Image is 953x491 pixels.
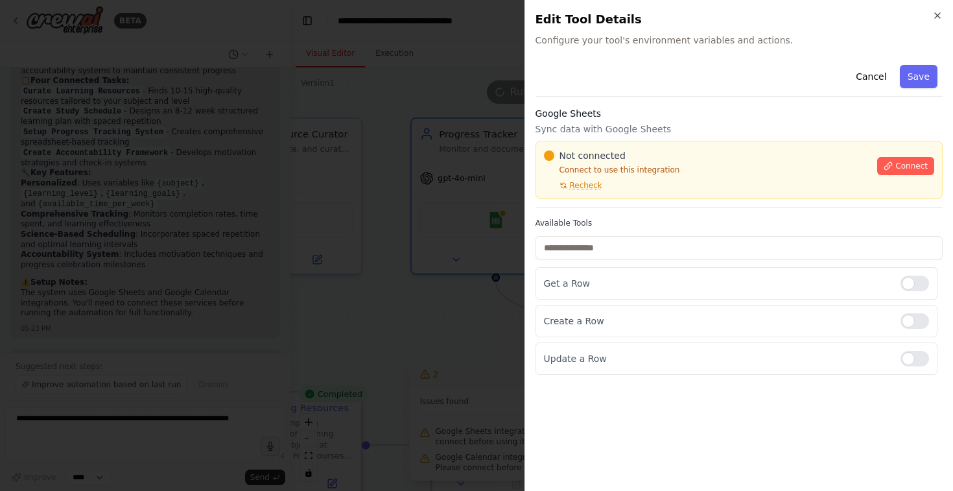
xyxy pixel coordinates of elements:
[535,123,943,136] p: Sync data with Google Sheets
[900,65,937,88] button: Save
[544,352,891,365] p: Update a Row
[544,315,891,328] p: Create a Row
[535,10,943,29] h2: Edit Tool Details
[895,161,928,171] span: Connect
[544,165,870,175] p: Connect to use this integration
[544,277,891,290] p: Get a Row
[535,34,943,47] span: Configure your tool's environment variables and actions.
[535,218,943,228] label: Available Tools
[848,65,894,88] button: Cancel
[535,107,943,120] h3: Google Sheets
[544,180,602,191] button: Recheck
[559,149,626,162] span: Not connected
[877,157,934,175] button: Connect
[570,180,602,191] span: Recheck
